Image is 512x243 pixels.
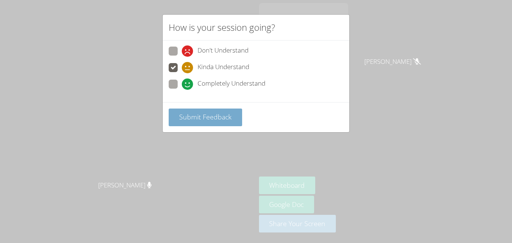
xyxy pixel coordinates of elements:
[179,112,232,121] span: Submit Feedback
[169,21,275,34] h2: How is your session going?
[198,62,249,73] span: Kinda Understand
[198,45,249,57] span: Don't Understand
[169,109,242,126] button: Submit Feedback
[198,78,265,90] span: Completely Understand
